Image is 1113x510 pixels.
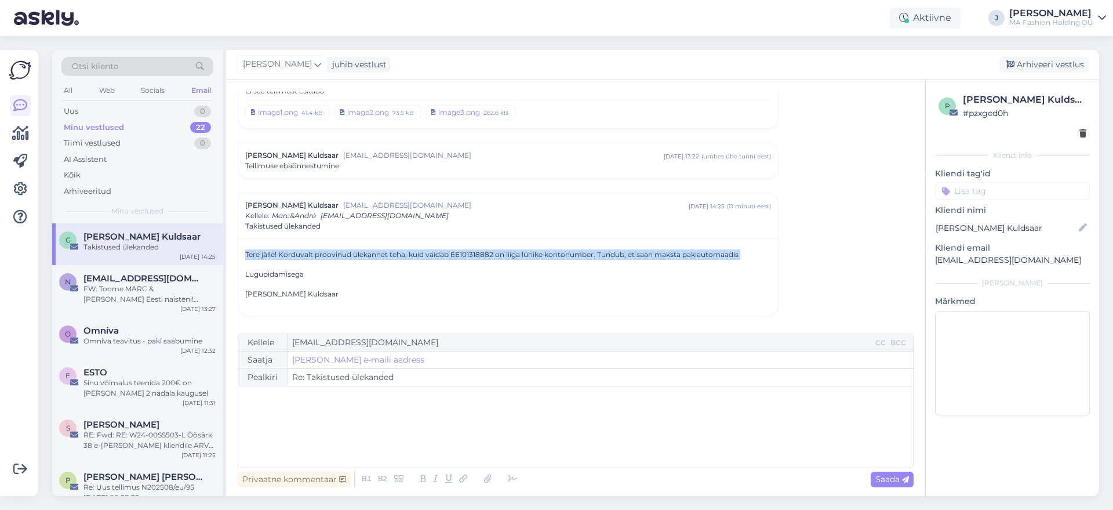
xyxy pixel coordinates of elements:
div: Takistused ülekanded [83,242,216,252]
span: Kellele : [245,211,270,220]
span: [PERSON_NAME] [243,58,312,71]
div: image1.png [258,107,298,118]
div: BCC [888,338,908,348]
span: Marc&André [272,211,316,220]
div: juhib vestlust [328,59,387,71]
div: RE: Fwd: RE: W24-00SS503-L Öösärk 38 e-[PERSON_NAME] kliendile ARVE U-25129 [DATE] [83,430,216,451]
a: [PERSON_NAME]MA Fashion Holding OÜ [1009,9,1106,27]
div: Email [189,83,213,98]
div: Pealkiri [238,369,288,386]
p: Märkmed [935,295,1090,308]
span: Saada [875,474,909,484]
div: Omniva teavitus - paki saabumine [83,336,216,346]
div: image3.png [438,107,480,118]
span: n [65,277,71,286]
div: Socials [139,83,167,98]
span: Pille Mannik [83,472,204,482]
span: Otsi kliente [72,60,118,73]
div: ( 11 minuti eest ) [727,202,771,211]
p: [EMAIL_ADDRESS][DOMAIN_NAME] [935,254,1090,266]
input: Recepient... [288,334,873,351]
p: Kliendi tag'id [935,168,1090,180]
img: Askly Logo [9,59,31,81]
input: Lisa tag [935,182,1090,200]
div: Minu vestlused [64,122,124,133]
div: 73.5 kB [391,107,415,118]
span: [PERSON_NAME] Kuldsaar [245,150,339,161]
div: Kliendi info [935,150,1090,161]
div: AI Assistent [64,154,107,165]
p: [PERSON_NAME] Kuldsaar [245,289,771,299]
div: ( umbes ühe tunni eest ) [701,152,771,161]
p: Lugupidamisega [245,269,771,280]
span: [EMAIL_ADDRESS][DOMAIN_NAME] [321,211,449,220]
div: Saatja [238,352,288,368]
span: S [66,424,70,432]
div: 0 [194,106,211,117]
span: [EMAIL_ADDRESS][DOMAIN_NAME] [343,200,689,211]
div: [PERSON_NAME] [935,278,1090,288]
div: Kõik [64,169,81,181]
div: 0 [194,138,211,149]
div: All [61,83,75,98]
span: Minu vestlused [111,206,163,216]
div: [DATE] 11:31 [183,399,216,407]
span: Tellimuse ebaõnnestumine [245,161,339,171]
div: Aktiivne [890,8,961,28]
p: Kliendi email [935,242,1090,254]
span: Takistused ülekanded [245,221,321,232]
div: FW: Toome MARC & [PERSON_NAME] Eesti naisteni! Sügishooaeg FitSphere äpis on saanud alguse! [83,284,216,305]
input: Lisa nimi [936,222,1076,234]
span: P [66,476,71,484]
input: Write subject here... [288,369,913,386]
div: 41.4 kB [300,107,324,118]
div: [DATE] 14:25 [689,202,725,211]
span: E [66,371,70,380]
div: [PERSON_NAME] [1009,9,1093,18]
div: # pzxged0h [963,107,1086,120]
div: [DATE] 13:27 [180,305,216,313]
span: Omniva [83,325,119,336]
div: J [988,10,1005,26]
a: [PERSON_NAME] e-maili aadress [292,354,424,366]
div: Uus [64,106,78,117]
span: Goar Kuldsaar [83,232,201,242]
div: Sinu võimalus teenida 200€ on [PERSON_NAME] 2 nädala kaugusel [83,378,216,399]
div: Privaatne kommentaar [238,472,351,487]
div: Arhiveeri vestlus [999,57,1089,73]
div: [DATE] 13:22 [664,152,699,161]
div: [DATE] 11:25 [181,451,216,460]
div: 262.6 kB [482,107,510,118]
p: Kliendi nimi [935,204,1090,216]
div: image2.png [347,107,389,118]
div: Tiimi vestlused [64,138,121,149]
span: ESTO [83,367,107,378]
div: 22 [190,122,211,133]
span: [PERSON_NAME] Kuldsaar [245,200,339,211]
div: [PERSON_NAME] Kuldsaar [963,93,1086,107]
p: Tere jälle! Korduvalt proovinud ülekannet teha, kuid väidab EE101318882 on liiga lühike kontonumb... [245,249,771,260]
div: MA Fashion Holding OÜ [1009,18,1093,27]
span: normanvihul@thefitsphere.com [83,273,204,284]
div: [DATE] 14:25 [180,252,216,261]
span: Svetlana Plis MARC&ANDRE [83,419,159,430]
div: Kellele [238,334,288,351]
div: CC [873,338,888,348]
div: Web [97,83,117,98]
span: G [66,236,71,244]
span: O [65,330,71,338]
div: Arhiveeritud [64,186,111,197]
div: Re: Uus tellimus N202508/eu/95 [DATE] 00:58:35 [83,482,216,503]
div: [DATE] 12:32 [180,346,216,355]
span: p [945,102,950,110]
span: [EMAIL_ADDRESS][DOMAIN_NAME] [343,150,664,161]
